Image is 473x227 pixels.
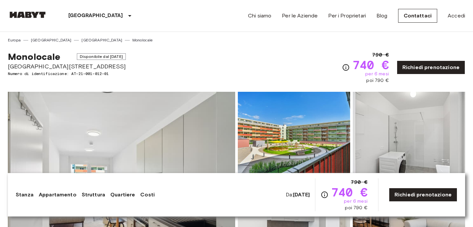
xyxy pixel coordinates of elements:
a: Accedi [448,12,465,20]
img: Picture of unit AT-21-001-012-01 [353,92,465,178]
a: Contattaci [398,9,438,23]
a: Struttura [82,191,105,199]
span: Disponibile dal [DATE] [77,53,126,60]
img: Habyt [8,12,47,18]
a: Blog [376,12,388,20]
span: Numero di identificazione: AT-21-001-012-01 [8,71,126,77]
p: [GEOGRAPHIC_DATA] [68,12,123,20]
span: Monolocale [8,51,60,62]
a: [GEOGRAPHIC_DATA] [31,37,72,43]
a: Costi [140,191,155,199]
a: Per le Aziende [282,12,318,20]
img: Picture of unit AT-21-001-012-01 [238,92,350,178]
span: poi 790 € [366,77,389,84]
span: [GEOGRAPHIC_DATA][STREET_ADDRESS] [8,62,126,71]
a: Richiedi prenotazione [397,61,465,74]
span: poi 790 € [345,205,367,211]
span: 790 € [372,51,389,59]
span: per 6 mesi [365,71,389,77]
span: 740 € [352,59,389,71]
a: Monolocale [132,37,153,43]
svg: Verifica i dettagli delle spese nella sezione 'Riassunto dei Costi'. Si prega di notare che gli s... [321,191,328,199]
span: 740 € [331,186,368,198]
a: Stanza [16,191,34,199]
span: 790 € [351,178,368,186]
a: Appartamento [39,191,77,199]
a: Per i Proprietari [328,12,366,20]
span: Da: [286,191,310,198]
a: Richiedi prenotazione [389,188,457,202]
b: [DATE] [293,191,310,198]
svg: Verifica i dettagli delle spese nella sezione 'Riassunto dei Costi'. Si prega di notare che gli s... [342,63,350,71]
a: Chi siamo [248,12,271,20]
span: per 6 mesi [344,198,368,205]
a: Quartiere [110,191,135,199]
a: Europa [8,37,21,43]
a: [GEOGRAPHIC_DATA] [81,37,122,43]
